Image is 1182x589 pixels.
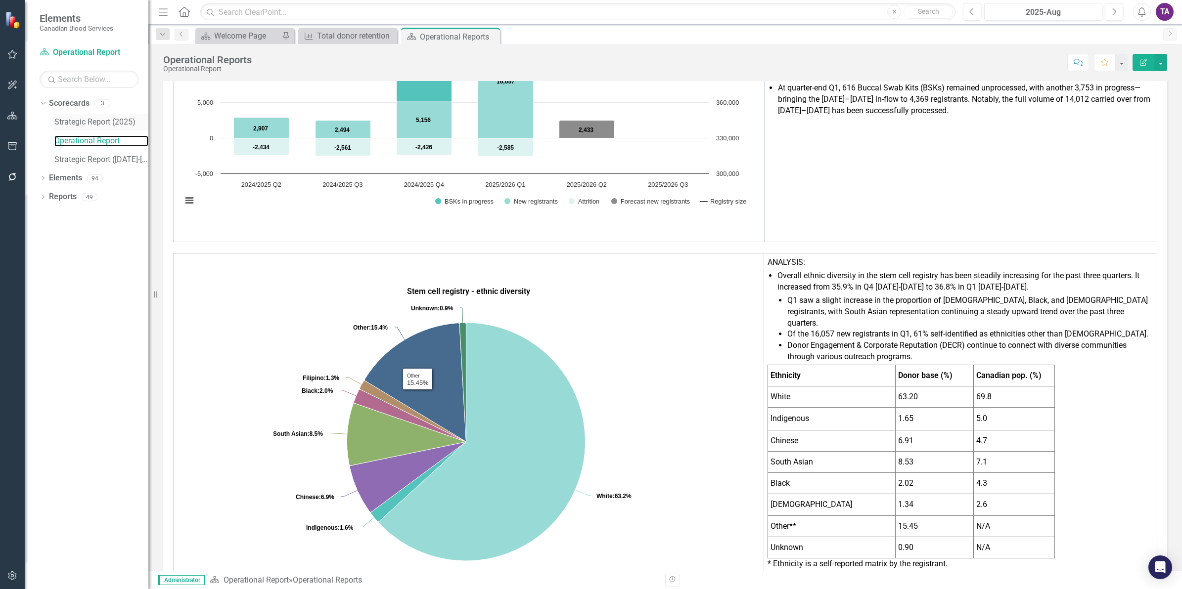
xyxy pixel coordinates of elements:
span: 7.1 [976,457,987,466]
a: Operational Report [224,575,289,585]
tspan: South Asian: [273,430,310,437]
path: Chinese, 6.91. [350,442,466,512]
text: 2024/2025 Q3 [322,181,363,188]
span: Indigenous [771,414,809,423]
span: 1.34 [898,500,913,509]
span: Donor Engagement & Corporate Reputation (DECR) continue to connect with diverse communities throu... [787,340,1127,361]
span: * Ethnicity is a self-reported matrix by the registrant. [768,559,948,568]
span: 8.53 [898,457,913,466]
path: 2024/2025 Q2, -2,434. Attrition. [234,138,289,155]
path: Other, 15.45. [364,323,466,441]
text: Registry size [710,198,746,205]
text: 360,000 [716,99,739,106]
li: Q1 saw a slight increase in the proportion of [DEMOGRAPHIC_DATA], Black, and [DEMOGRAPHIC_DATA] r... [787,295,1153,329]
a: Strategic Report ([DATE]-[DATE]) (Archive) [54,154,148,166]
span: 0.90 [898,543,913,552]
a: Operational Report [40,47,138,58]
div: » [210,575,658,586]
tspan: Filipino: [303,375,326,381]
text: 16,057 [497,78,515,85]
text: 300,000 [716,170,739,177]
tspan: White: [596,493,615,500]
span: 6.91 [898,436,913,445]
li: At quarter-end Q1, 616 Buccal Swab Kits (BSKs) remained unprocessed, with another 3,753 in progre... [778,83,1153,117]
span: Elements [40,12,113,24]
text: 5,156 [416,117,431,124]
span: 2.02 [898,478,913,488]
text: 6.9% [296,494,334,501]
div: Operational Reports [420,31,498,43]
text: -2,426 [415,144,432,151]
span: Administrator [158,575,205,585]
text: New registrants [514,198,558,205]
div: 49 [82,193,97,201]
div: 2025-Aug [988,6,1099,18]
path: 2025/2026 Q1, 16,057. New registrants. [478,23,534,138]
div: 3 [94,99,110,108]
span: [DEMOGRAPHIC_DATA] [771,500,852,509]
strong: Donor base (%) [898,371,953,380]
span: 4.3 [976,478,987,488]
span: 1.65 [898,414,913,423]
path: 2024/2025 Q3, -2,561. Attrition. [316,138,371,156]
text: 0.9% [411,305,454,312]
path: Black, 2.02. [354,389,466,442]
input: Search Below... [40,71,138,88]
button: Show Registry size [700,198,747,205]
text: 2.0% [302,387,333,394]
tspan: Unknown: [411,305,440,312]
button: Show BSKs in progress [435,198,494,205]
small: Canadian Blood Services [40,24,113,32]
button: 2025-Aug [984,3,1102,21]
path: Filipino, 1.34. [360,380,466,441]
div: Operational Reports [163,54,252,65]
a: Reports [49,191,77,203]
tspan: Indigenous: [306,524,340,531]
text: Attrition [578,198,599,205]
div: Open Intercom Messenger [1148,555,1172,579]
button: TA [1156,3,1174,21]
a: Welcome Page [198,30,279,42]
div: 94 [87,174,103,182]
tspan: Chinese: [296,494,321,501]
text: 63.2% [596,493,632,500]
tspan: Black: [302,387,319,394]
a: Scorecards [49,98,90,109]
span: White [771,392,790,401]
text: 330,000 [716,134,739,142]
path: 2024/2025 Q4, 14,012. BSKs in progress. [397,1,452,101]
path: 2024/2025 Q4, -2,426. Attrition. [397,138,452,155]
text: 8.5% [273,430,323,437]
tspan: Other: [353,324,371,331]
a: Operational Report [54,135,148,147]
strong: Stem cell registry - ethnic diversity [407,287,530,296]
button: Search [904,5,953,19]
text: 0 [210,134,213,142]
text: -2,585 [497,144,514,151]
a: Elements [49,172,82,184]
span: Black [771,478,790,488]
text: 1.3% [303,375,339,381]
span: N/A [976,543,990,552]
path: Unknown, 0.9. [459,323,466,442]
text: Forecast new registrants [621,198,690,205]
path: 2024/2025 Q3, 2,494. New registrants. [316,120,371,138]
span: Of the 16,057 new registrants in Q1, 61% self-identified as ethnicities other than [DEMOGRAPHIC_D... [787,329,1148,338]
text: 2025/2026 Q3 [648,181,688,188]
text: 2025/2026 Q2 [567,181,607,188]
strong: Canadian pop. (%) [976,371,1042,380]
text: 2025/2026 Q1 [485,181,525,188]
path: 2025/2026 Q1, -2,585. Attrition. [478,138,534,156]
span: Search [918,7,939,15]
span: Unknown [771,543,803,552]
button: Show Forecast new registrants [611,198,690,205]
text: 1.6% [306,524,354,531]
path: South Asian, 8.53. [347,403,466,465]
path: White, 63.2. [379,323,585,561]
text: 5,000 [197,99,213,106]
text: 15.4% [353,324,388,331]
span: N/A [976,521,990,531]
span: South Asian [771,457,813,466]
span: 4.7 [976,436,987,445]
